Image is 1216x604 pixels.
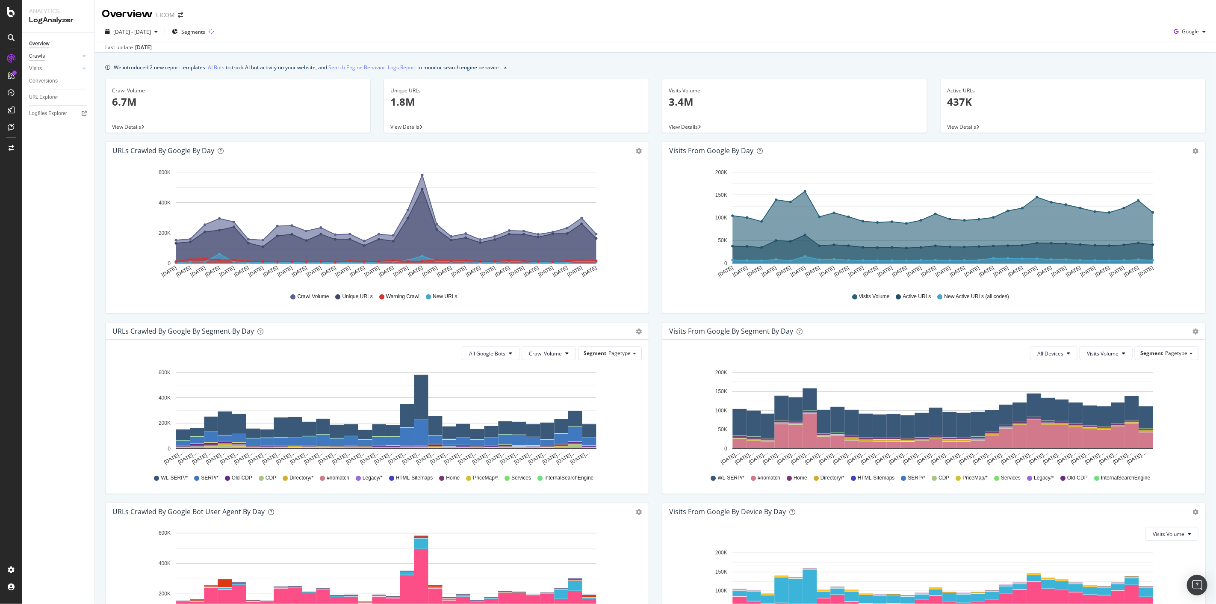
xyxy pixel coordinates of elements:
span: Visits Volume [1153,530,1184,538]
span: View Details [112,123,141,130]
div: info banner [105,63,1206,72]
text: [DATE] [978,265,995,278]
text: [DATE] [494,265,511,278]
text: [DATE] [277,265,294,278]
text: [DATE] [790,265,807,278]
text: [DATE] [436,265,453,278]
text: 100K [715,588,727,594]
span: HTML-Sitemaps [858,474,895,482]
text: [DATE] [378,265,395,278]
text: [DATE] [1021,265,1039,278]
text: 600K [159,169,171,175]
span: SERP/* [908,474,926,482]
text: [DATE] [349,265,366,278]
text: [DATE] [1036,265,1053,278]
a: Visits [29,64,80,73]
svg: A chart. [112,166,638,285]
button: Visits Volume [1080,346,1133,360]
text: [DATE] [479,265,496,278]
text: [DATE] [218,265,236,278]
div: Last update [105,44,152,51]
text: 200K [159,591,171,597]
text: 150K [715,192,727,198]
p: 3.4M [669,95,921,109]
text: 150K [715,569,727,575]
text: 50K [718,238,727,244]
text: 400K [159,561,171,567]
span: Active URLs [903,293,931,300]
a: AI Bots [208,63,224,72]
div: gear [636,148,642,154]
text: [DATE] [552,265,569,278]
text: [DATE] [291,265,308,278]
text: [DATE] [833,265,850,278]
span: New Active URLs (all codes) [944,293,1009,300]
text: [DATE] [334,265,351,278]
span: PriceMap/* [473,474,498,482]
text: [DATE] [992,265,1009,278]
text: [DATE] [1094,265,1111,278]
span: Directory/* [289,474,313,482]
span: Old-CDP [232,474,252,482]
div: Visits from Google by day [669,146,753,155]
p: 6.7M [112,95,364,109]
div: arrow-right-arrow-left [178,12,183,18]
span: Old-CDP [1067,474,1088,482]
div: Visits Volume [669,87,921,95]
span: Segments [181,28,205,36]
span: Segment [1140,349,1163,357]
span: Pagetype [1165,349,1187,357]
text: [DATE] [775,265,792,278]
div: Logfiles Explorer [29,109,67,118]
text: 200K [159,230,171,236]
text: 400K [159,200,171,206]
div: Crawl Volume [112,87,364,95]
div: Overview [102,7,153,21]
div: gear [636,329,642,335]
div: Overview [29,39,50,48]
div: Analytics [29,7,88,15]
span: InternalSearchEngine [544,474,593,482]
text: [DATE] [262,265,279,278]
text: [DATE] [717,265,734,278]
text: 600K [159,370,171,376]
div: [DATE] [135,44,152,51]
text: 200K [715,169,727,175]
span: All Google Bots [469,350,505,357]
div: gear [1192,509,1198,515]
button: All Devices [1030,346,1077,360]
text: [DATE] [407,265,424,278]
a: Overview [29,39,89,48]
span: View Details [947,123,976,130]
text: 50K [718,426,727,432]
button: Segments [168,25,209,38]
button: Crawl Volume [522,346,576,360]
div: Visits [29,64,42,73]
text: [DATE] [1123,265,1140,278]
text: [DATE] [204,265,221,278]
div: URL Explorer [29,93,58,102]
text: [DATE] [819,265,836,278]
div: Visits from Google By Segment By Day [669,327,793,335]
text: [DATE] [393,265,410,278]
text: [DATE] [465,265,482,278]
span: View Details [669,123,698,130]
text: [DATE] [761,265,778,278]
text: 200K [715,370,727,376]
span: Pagetype [608,349,631,357]
div: LICOM [156,11,174,19]
text: [DATE] [233,265,250,278]
button: [DATE] - [DATE] [102,25,161,38]
text: [DATE] [1080,265,1097,278]
div: We introduced 2 new report templates: to track AI bot activity on your website, and to monitor se... [114,63,501,72]
svg: A chart. [669,166,1195,285]
text: 200K [159,420,171,426]
div: A chart. [669,367,1195,466]
div: gear [1192,148,1198,154]
span: Legacy/* [1034,474,1054,482]
div: LogAnalyzer [29,15,88,25]
span: Visits Volume [1087,350,1119,357]
span: WL-SERP/* [718,474,745,482]
span: Warning Crawl [386,293,419,300]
